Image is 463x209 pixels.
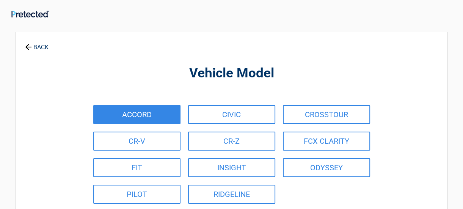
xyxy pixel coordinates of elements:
a: CR-V [93,132,180,151]
a: CROSSTOUR [283,105,370,124]
a: ACCORD [93,105,180,124]
h2: Vehicle Model [58,64,406,82]
a: PILOT [93,185,180,204]
a: INSIGHT [188,158,275,177]
a: ODYSSEY [283,158,370,177]
a: CIVIC [188,105,275,124]
a: FCX CLARITY [283,132,370,151]
a: RIDGELINE [188,185,275,204]
a: BACK [24,37,50,50]
a: CR-Z [188,132,275,151]
a: FIT [93,158,180,177]
img: Main Logo [11,11,49,17]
